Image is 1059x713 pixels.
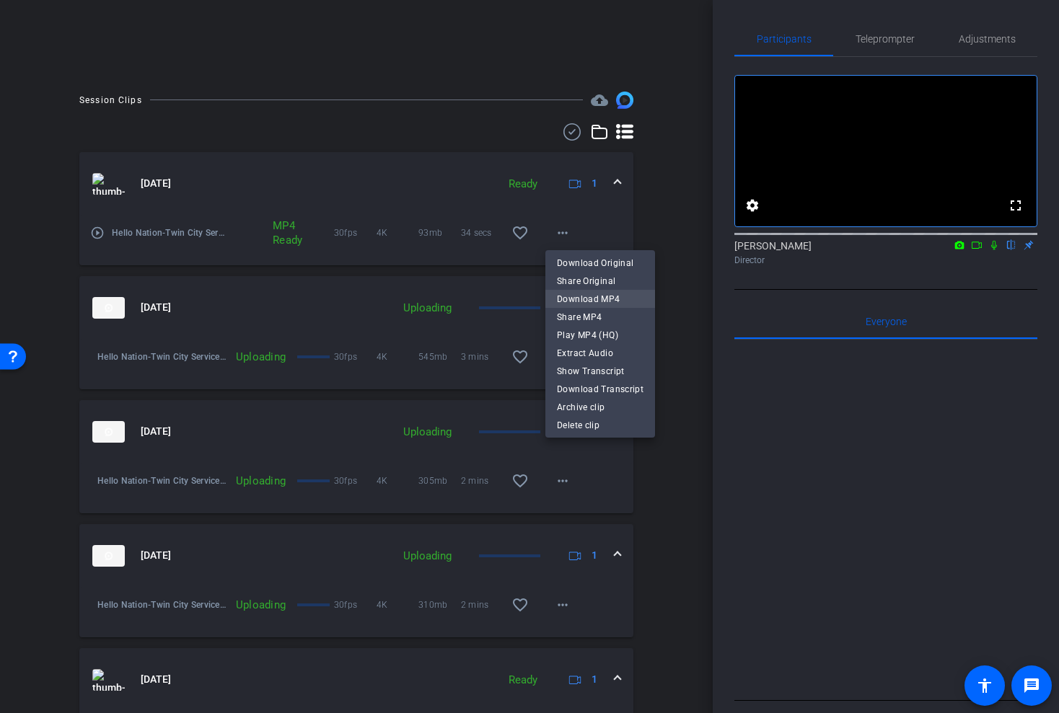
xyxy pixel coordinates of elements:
[557,291,643,308] span: Download MP4
[557,345,643,362] span: Extract Audio
[557,399,643,416] span: Archive clip
[557,254,643,272] span: Download Original
[557,363,643,380] span: Show Transcript
[557,273,643,290] span: Share Original
[557,417,643,434] span: Delete clip
[557,381,643,398] span: Download Transcript
[557,327,643,344] span: Play MP4 (HQ)
[557,309,643,326] span: Share MP4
